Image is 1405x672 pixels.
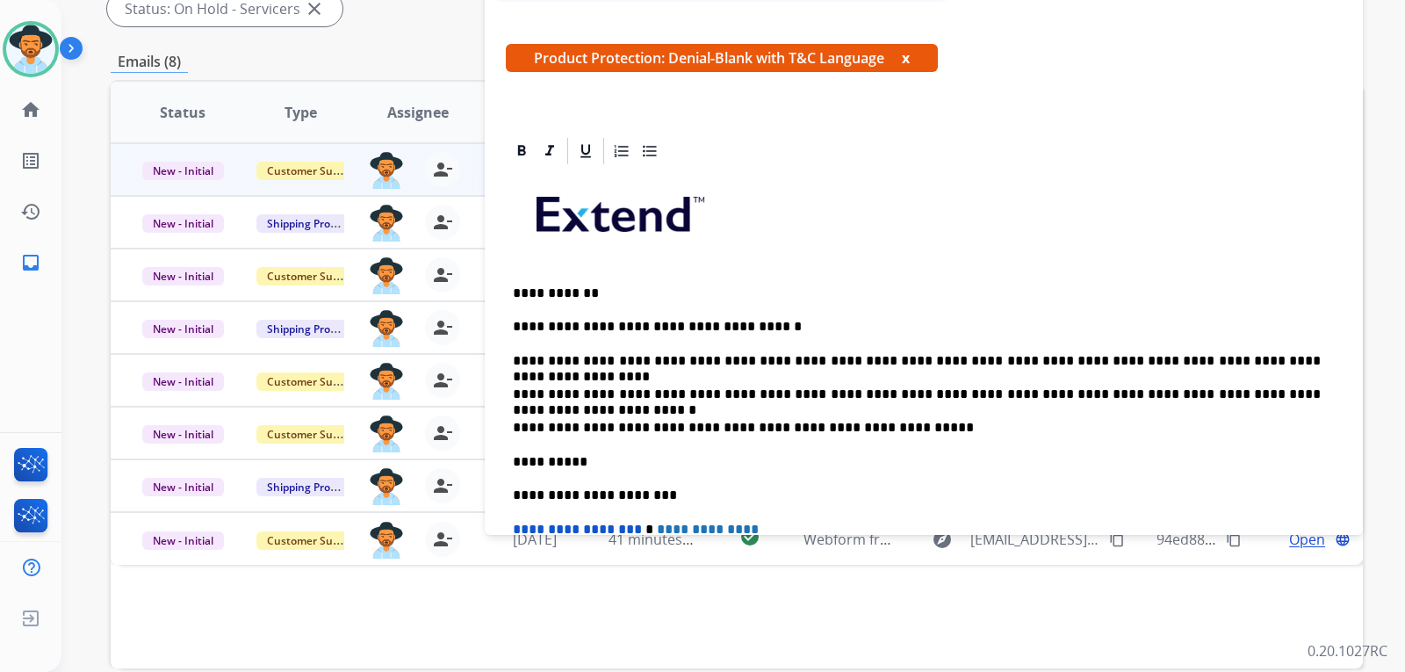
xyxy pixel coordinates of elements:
[970,529,1099,550] span: [EMAIL_ADDRESS][DOMAIN_NAME]
[432,212,453,233] mat-icon: person_remove
[20,99,41,120] mat-icon: home
[902,47,910,69] button: x
[111,51,188,73] p: Emails (8)
[369,257,404,294] img: agent-avatar
[20,252,41,273] mat-icon: inbox
[369,152,404,189] img: agent-avatar
[256,531,371,550] span: Customer Support
[369,468,404,505] img: agent-avatar
[256,320,377,338] span: Shipping Protection
[256,267,371,285] span: Customer Support
[387,102,449,123] span: Assignee
[142,320,224,338] span: New - Initial
[369,522,404,559] img: agent-avatar
[256,162,371,180] span: Customer Support
[142,478,224,496] span: New - Initial
[142,267,224,285] span: New - Initial
[1226,531,1242,547] mat-icon: content_copy
[256,372,371,391] span: Customer Support
[506,44,938,72] span: Product Protection: Denial-Blank with T&C Language
[739,526,760,547] mat-icon: check_circle
[142,372,224,391] span: New - Initial
[432,423,453,444] mat-icon: person_remove
[609,530,710,549] span: 41 minutes ago
[369,205,404,242] img: agent-avatar
[142,425,224,444] span: New - Initial
[20,201,41,222] mat-icon: history
[142,214,224,233] span: New - Initial
[6,25,55,74] img: avatar
[637,138,663,164] div: Bullet List
[513,530,557,549] span: [DATE]
[432,475,453,496] mat-icon: person_remove
[432,264,453,285] mat-icon: person_remove
[1335,531,1351,547] mat-icon: language
[20,150,41,171] mat-icon: list_alt
[256,478,377,496] span: Shipping Protection
[932,529,953,550] mat-icon: explore
[432,159,453,180] mat-icon: person_remove
[432,529,453,550] mat-icon: person_remove
[369,363,404,400] img: agent-avatar
[1289,529,1325,550] span: Open
[537,138,563,164] div: Italic
[142,162,224,180] span: New - Initial
[369,415,404,452] img: agent-avatar
[256,425,371,444] span: Customer Support
[285,102,317,123] span: Type
[432,370,453,391] mat-icon: person_remove
[573,138,599,164] div: Underline
[142,531,224,550] span: New - Initial
[609,138,635,164] div: Ordered List
[508,138,535,164] div: Bold
[256,214,377,233] span: Shipping Protection
[160,102,205,123] span: Status
[803,530,1201,549] span: Webform from [EMAIL_ADDRESS][DOMAIN_NAME] on [DATE]
[432,317,453,338] mat-icon: person_remove
[369,310,404,347] img: agent-avatar
[1109,531,1125,547] mat-icon: content_copy
[1308,640,1387,661] p: 0.20.1027RC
